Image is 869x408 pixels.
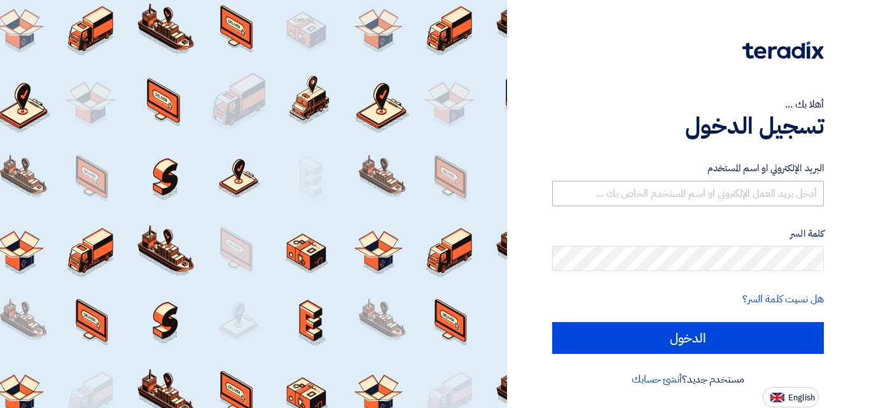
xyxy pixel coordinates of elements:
input: أدخل بريد العمل الإلكتروني او اسم المستخدم الخاص بك ... [552,181,824,206]
img: Teradix logo [742,41,824,59]
label: البريد الإلكتروني او اسم المستخدم [552,161,824,176]
h1: تسجيل الدخول [552,112,824,140]
button: English [763,387,819,407]
a: أنشئ حسابك [632,372,682,387]
div: مستخدم جديد؟ [552,372,824,387]
span: English [788,393,815,402]
div: أهلا بك ... [552,97,824,112]
label: كلمة السر [552,227,824,241]
a: هل نسيت كلمة السر؟ [742,292,824,307]
input: الدخول [552,322,824,354]
img: en-US.png [770,393,784,402]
